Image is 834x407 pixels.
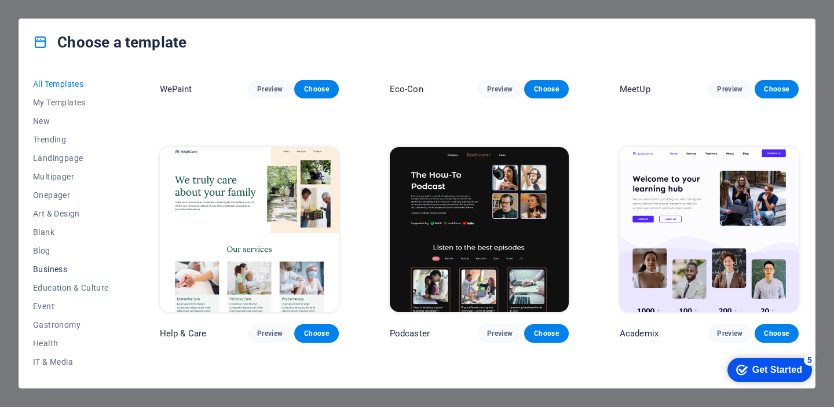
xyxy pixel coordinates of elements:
div: 5 [86,2,97,14]
span: Choose [533,329,559,338]
button: Legal & Finance [33,371,109,390]
button: Gastronomy [33,316,109,334]
button: Art & Design [33,204,109,223]
p: Eco-Con [390,83,423,95]
span: Preview [487,329,513,338]
span: Choose [533,85,559,94]
span: Preview [257,329,283,338]
span: Preview [257,85,283,94]
span: Health [33,339,109,348]
span: Choose [764,85,789,94]
button: Onepager [33,186,109,204]
button: Choose [755,80,799,98]
button: Blank [33,223,109,241]
span: Choose [303,85,329,94]
span: Preview [717,85,742,94]
div: Get Started [34,13,84,23]
span: Trending [33,135,109,144]
span: Onepager [33,190,109,200]
h4: Choose a template [33,33,186,52]
span: Blog [33,246,109,255]
button: Landingpage [33,149,109,167]
button: Preview [708,80,752,98]
button: All Templates [33,75,109,93]
button: New [33,112,109,130]
button: Choose [524,324,568,343]
button: Event [33,297,109,316]
span: Art & Design [33,209,109,218]
div: Get Started 5 items remaining, 0% complete [9,6,94,30]
button: Health [33,334,109,353]
span: Landingpage [33,153,109,163]
button: Blog [33,241,109,260]
button: Preview [478,80,522,98]
span: Choose [303,329,329,338]
img: Academix [620,147,799,312]
button: Choose [294,324,338,343]
button: IT & Media [33,353,109,371]
button: Business [33,260,109,278]
span: Preview [487,85,513,94]
button: Preview [478,324,522,343]
p: MeetUp [620,83,650,95]
img: Help & Care [160,147,339,312]
button: Preview [248,80,292,98]
p: Podcaster [390,328,430,339]
button: Preview [248,324,292,343]
span: My Templates [33,98,109,107]
button: Choose [294,80,338,98]
span: Gastronomy [33,320,109,329]
button: My Templates [33,93,109,112]
button: Multipager [33,167,109,186]
button: Choose [755,324,799,343]
span: Event [33,302,109,311]
span: Business [33,265,109,274]
button: Education & Culture [33,278,109,297]
button: Choose [524,80,568,98]
span: Multipager [33,172,109,181]
span: Choose [764,329,789,338]
p: Help & Care [160,328,207,339]
span: All Templates [33,79,109,89]
span: New [33,116,109,126]
button: Trending [33,130,109,149]
span: Preview [717,329,742,338]
img: Podcaster [390,147,569,312]
span: IT & Media [33,357,109,366]
span: Education & Culture [33,283,109,292]
span: Blank [33,228,109,237]
p: Academix [620,328,659,339]
button: Preview [708,324,752,343]
p: WePaint [160,83,192,95]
